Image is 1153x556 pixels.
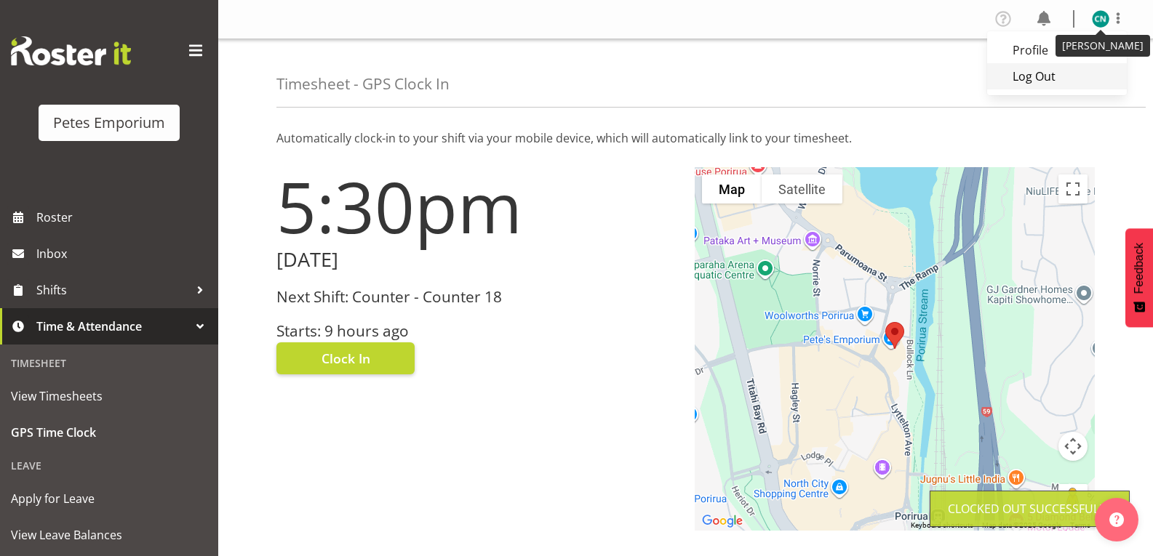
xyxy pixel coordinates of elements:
[36,315,189,337] span: Time & Attendance
[11,524,207,546] span: View Leave Balances
[11,36,131,65] img: Rosterit website logo
[698,512,746,531] a: Open this area in Google Maps (opens a new window)
[276,289,677,305] h3: Next Shift: Counter - Counter 18
[36,206,211,228] span: Roster
[276,76,450,92] h4: Timesheet - GPS Clock In
[11,422,207,443] span: GPS Time Clock
[698,512,746,531] img: Google
[322,349,370,368] span: Clock In
[276,249,677,271] h2: [DATE]
[4,480,215,517] a: Apply for Leave
[762,174,842,204] button: Show satellite imagery
[4,517,215,553] a: View Leave Balances
[987,37,1127,63] a: Profile
[1109,512,1124,527] img: help-xxl-2.png
[36,279,189,301] span: Shifts
[1133,243,1146,294] span: Feedback
[276,129,1095,147] p: Automatically clock-in to your shift via your mobile device, which will automatically link to you...
[4,414,215,451] a: GPS Time Clock
[4,348,215,378] div: Timesheet
[1058,432,1088,461] button: Map camera controls
[948,500,1112,517] div: Clocked out Successfully
[11,385,207,407] span: View Timesheets
[276,167,677,246] h1: 5:30pm
[702,174,762,204] button: Show street map
[53,112,165,134] div: Petes Emporium
[987,63,1127,89] a: Log Out
[36,243,211,265] span: Inbox
[4,378,215,414] a: View Timesheets
[4,451,215,480] div: Leave
[911,520,973,531] button: Keyboard shortcuts
[276,323,677,339] h3: Starts: 9 hours ago
[1058,484,1088,513] button: Drag Pegman onto the map to open Street View
[1058,174,1088,204] button: Toggle fullscreen view
[1125,228,1153,327] button: Feedback - Show survey
[11,488,207,509] span: Apply for Leave
[276,342,415,374] button: Clock In
[1092,10,1109,28] img: christine-neville11214.jpg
